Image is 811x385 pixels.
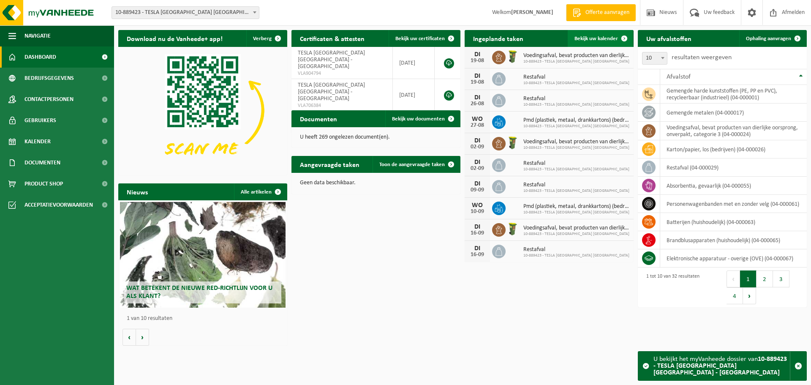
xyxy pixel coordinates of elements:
span: 10-889423 - TESLA BELGIUM BRUGGE - BRUGGE [112,6,259,19]
span: Product Shop [24,173,63,194]
span: Dashboard [24,46,56,68]
td: absorbentia, gevaarlijk (04-000055) [660,177,807,195]
button: Verberg [246,30,286,47]
span: 10-889423 - TESLA [GEOGRAPHIC_DATA] [GEOGRAPHIC_DATA] [523,81,629,86]
a: Offerte aanvragen [566,4,636,21]
span: TESLA [GEOGRAPHIC_DATA] [GEOGRAPHIC_DATA] - [GEOGRAPHIC_DATA] [298,82,365,102]
img: WB-0060-HPE-GN-50 [506,222,520,236]
span: Documenten [24,152,60,173]
td: [DATE] [393,79,435,111]
div: 02-09 [469,144,486,150]
span: Restafval [523,182,629,188]
span: Kalender [24,131,51,152]
span: Afvalstof [667,74,691,80]
span: Bekijk uw documenten [392,116,445,122]
span: 10 [642,52,667,64]
span: 10-889423 - TESLA [GEOGRAPHIC_DATA] [GEOGRAPHIC_DATA] [523,253,629,258]
a: Toon de aangevraagde taken [373,156,460,173]
div: 26-08 [469,101,486,107]
span: Bekijk uw certificaten [395,36,445,41]
div: DI [469,94,486,101]
span: Restafval [523,246,629,253]
div: 16-09 [469,230,486,236]
span: Verberg [253,36,272,41]
div: 1 tot 10 van 32 resultaten [642,270,699,305]
span: 10-889423 - TESLA [GEOGRAPHIC_DATA] [GEOGRAPHIC_DATA] [523,102,629,107]
td: batterijen (huishoudelijk) (04-000063) [660,213,807,231]
button: 2 [757,270,773,287]
p: Geen data beschikbaar. [300,180,452,186]
span: Gebruikers [24,110,56,131]
div: 10-09 [469,209,486,215]
a: Wat betekent de nieuwe RED-richtlijn voor u als klant? [120,202,286,308]
button: Vorige [122,329,136,346]
span: Contactpersonen [24,89,73,110]
span: Voedingsafval, bevat producten van dierlijke oorsprong, onverpakt, categorie 3 [523,225,629,232]
span: Acceptatievoorwaarden [24,194,93,216]
td: gemengde metalen (04-000017) [660,104,807,122]
span: Pmd (plastiek, metaal, drankkartons) (bedrijven) [523,203,629,210]
h2: Aangevraagde taken [291,156,368,172]
span: 10-889423 - TESLA BELGIUM BRUGGE - BRUGGE [112,7,259,19]
h2: Documenten [291,110,346,127]
p: 1 van 10 resultaten [127,316,283,322]
button: Volgende [136,329,149,346]
strong: [PERSON_NAME] [511,9,553,16]
div: 19-08 [469,79,486,85]
td: elektronische apparatuur - overige (OVE) (04-000067) [660,249,807,268]
span: 10 [642,52,667,65]
td: voedingsafval, bevat producten van dierlijke oorsprong, onverpakt, categorie 3 (04-000024) [660,122,807,140]
span: Restafval [523,74,629,81]
h2: Nieuws [118,183,156,200]
span: Bekijk uw kalender [574,36,618,41]
span: Pmd (plastiek, metaal, drankkartons) (bedrijven) [523,117,629,124]
div: 19-08 [469,58,486,64]
div: DI [469,245,486,252]
span: 10-889423 - TESLA [GEOGRAPHIC_DATA] [GEOGRAPHIC_DATA] [523,167,629,172]
button: 3 [773,270,789,287]
img: Download de VHEPlus App [118,47,287,174]
h2: Uw afvalstoffen [638,30,700,46]
span: Bedrijfsgegevens [24,68,74,89]
div: DI [469,224,486,230]
span: VLA706384 [298,102,386,109]
div: 09-09 [469,187,486,193]
td: karton/papier, los (bedrijven) (04-000026) [660,140,807,158]
button: 4 [727,287,743,304]
strong: 10-889423 - TESLA [GEOGRAPHIC_DATA] [GEOGRAPHIC_DATA] - [GEOGRAPHIC_DATA] [653,356,787,376]
span: Voedingsafval, bevat producten van dierlijke oorsprong, onverpakt, categorie 3 [523,139,629,145]
span: Navigatie [24,25,51,46]
span: Wat betekent de nieuwe RED-richtlijn voor u als klant? [126,285,272,300]
a: Bekijk uw documenten [385,110,460,127]
div: 02-09 [469,166,486,172]
div: DI [469,73,486,79]
span: 10-889423 - TESLA [GEOGRAPHIC_DATA] [GEOGRAPHIC_DATA] [523,59,629,64]
div: DI [469,180,486,187]
button: Next [743,287,756,304]
span: Restafval [523,160,629,167]
span: Toon de aangevraagde taken [379,162,445,167]
div: 27-08 [469,123,486,128]
span: Offerte aanvragen [583,8,631,17]
div: WO [469,116,486,123]
td: personenwagenbanden met en zonder velg (04-000061) [660,195,807,213]
span: 10-889423 - TESLA [GEOGRAPHIC_DATA] [GEOGRAPHIC_DATA] [523,210,629,215]
a: Alle artikelen [234,183,286,200]
span: 10-889423 - TESLA [GEOGRAPHIC_DATA] [GEOGRAPHIC_DATA] [523,124,629,129]
button: Previous [727,270,740,287]
a: Ophaling aanvragen [739,30,806,47]
div: DI [469,51,486,58]
span: VLA904794 [298,70,386,77]
label: resultaten weergeven [672,54,732,61]
div: DI [469,159,486,166]
img: WB-0060-HPE-GN-50 [506,49,520,64]
p: U heeft 269 ongelezen document(en). [300,134,452,140]
a: Bekijk uw certificaten [389,30,460,47]
div: U bekijkt het myVanheede dossier van [653,352,790,380]
h2: Download nu de Vanheede+ app! [118,30,231,46]
td: [DATE] [393,47,435,79]
img: WB-0060-HPE-GN-50 [506,136,520,150]
span: Ophaling aanvragen [746,36,791,41]
span: 10-889423 - TESLA [GEOGRAPHIC_DATA] [GEOGRAPHIC_DATA] [523,145,629,150]
h2: Certificaten & attesten [291,30,373,46]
